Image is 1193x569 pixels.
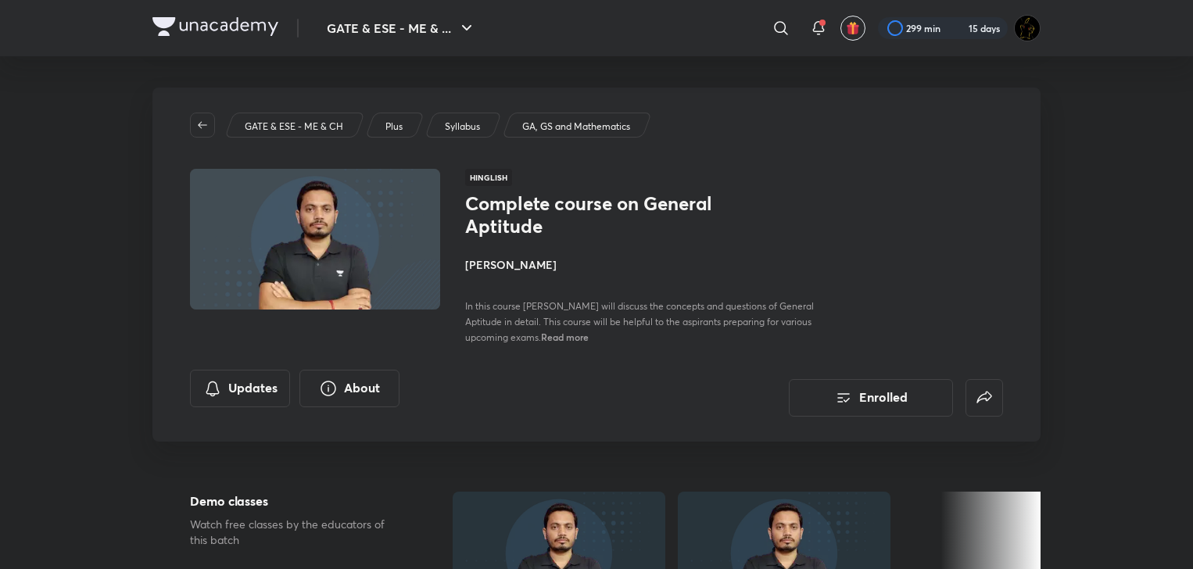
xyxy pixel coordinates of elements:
[245,120,343,134] p: GATE & ESE - ME & CH
[445,120,480,134] p: Syllabus
[442,120,483,134] a: Syllabus
[522,120,630,134] p: GA, GS and Mathematics
[520,120,633,134] a: GA, GS and Mathematics
[317,13,485,44] button: GATE & ESE - ME & ...
[190,517,403,548] p: Watch free classes by the educators of this batch
[465,192,721,238] h1: Complete course on General Aptitude
[383,120,406,134] a: Plus
[190,492,403,510] h5: Demo classes
[242,120,346,134] a: GATE & ESE - ME & CH
[190,370,290,407] button: Updates
[299,370,399,407] button: About
[152,17,278,40] a: Company Logo
[188,167,442,311] img: Thumbnail
[840,16,865,41] button: avatar
[846,21,860,35] img: avatar
[385,120,403,134] p: Plus
[465,169,512,186] span: Hinglish
[152,17,278,36] img: Company Logo
[966,379,1003,417] button: false
[541,331,589,343] span: Read more
[465,256,815,273] h4: [PERSON_NAME]
[950,20,966,36] img: streak
[465,300,814,343] span: In this course [PERSON_NAME] will discuss the concepts and questions of General Aptitude in detai...
[789,379,953,417] button: Enrolled
[1014,15,1041,41] img: Ranit Maity01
